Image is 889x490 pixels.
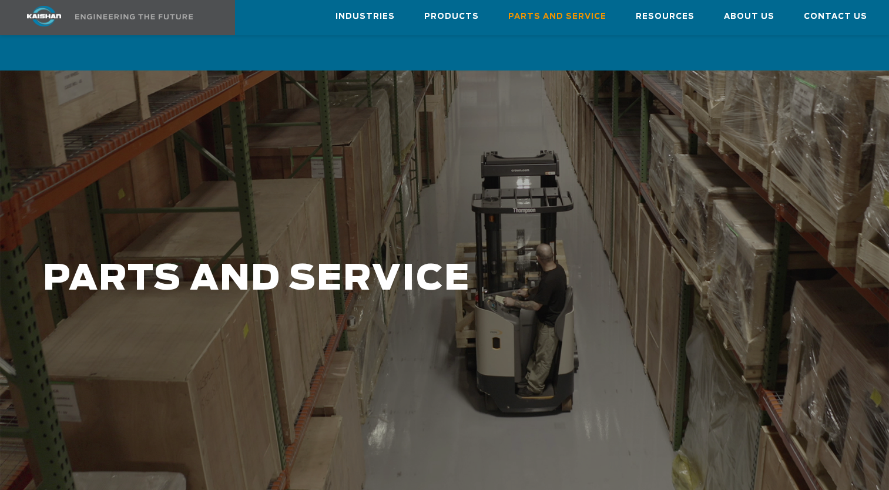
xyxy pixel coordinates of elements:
[75,14,193,19] img: Engineering the future
[724,1,774,32] a: About Us
[724,10,774,24] span: About Us
[336,1,395,32] a: Industries
[424,10,479,24] span: Products
[508,10,606,24] span: Parts and Service
[336,10,395,24] span: Industries
[508,1,606,32] a: Parts and Service
[804,10,867,24] span: Contact Us
[804,1,867,32] a: Contact Us
[636,10,695,24] span: Resources
[636,1,695,32] a: Resources
[43,260,710,299] h1: PARTS AND SERVICE
[424,1,479,32] a: Products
